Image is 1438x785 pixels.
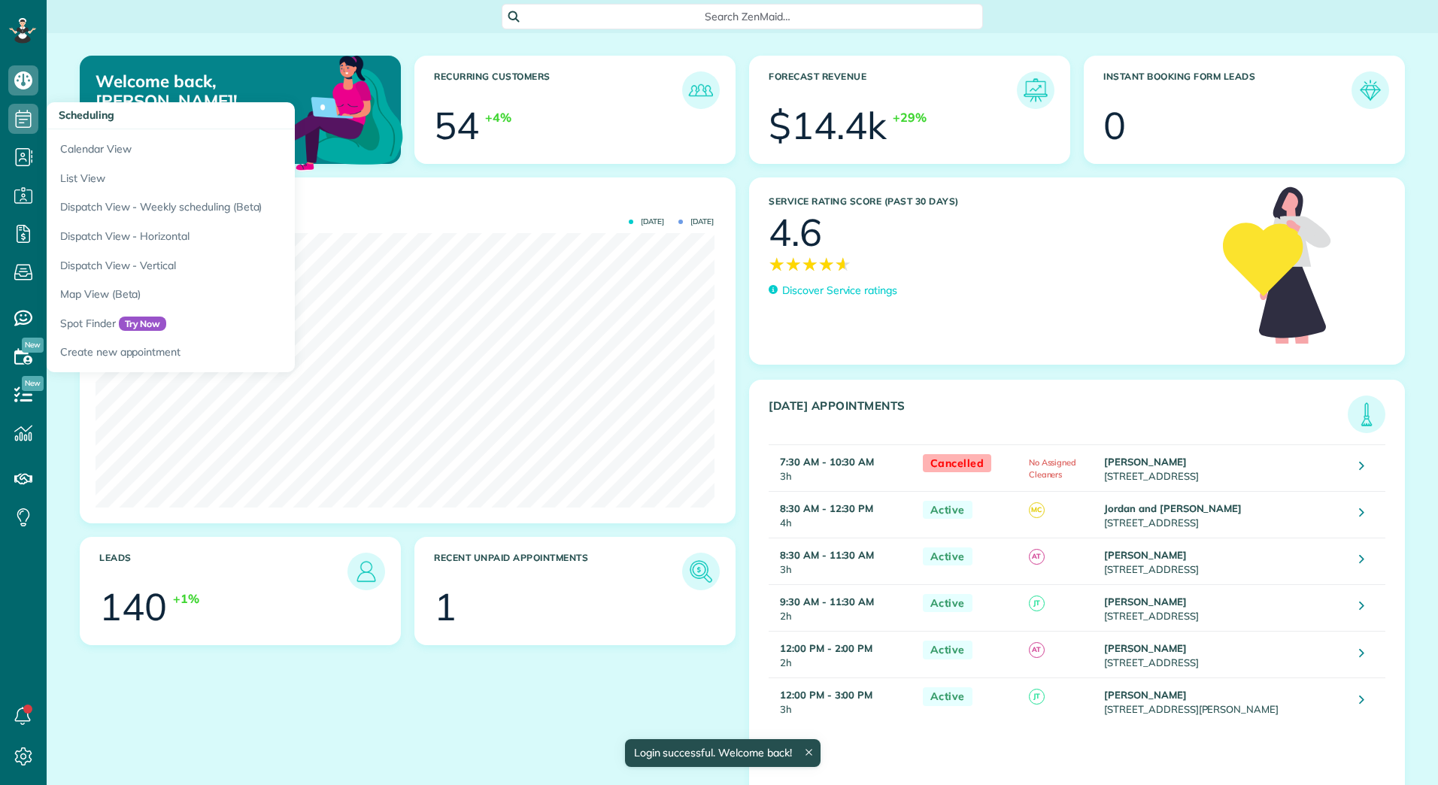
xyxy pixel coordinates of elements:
[769,399,1348,433] h3: [DATE] Appointments
[769,491,915,538] td: 4h
[1104,642,1187,654] strong: [PERSON_NAME]
[769,283,897,299] a: Discover Service ratings
[47,164,423,193] a: List View
[1021,75,1051,105] img: icon_forecast_revenue-8c13a41c7ed35a8dcfafea3cbb826a0462acb37728057bba2d056411b612bbbe.png
[923,547,972,566] span: Active
[1100,491,1348,538] td: [STREET_ADDRESS]
[782,283,897,299] p: Discover Service ratings
[1029,642,1045,658] span: AT
[173,590,199,608] div: +1%
[1104,596,1187,608] strong: [PERSON_NAME]
[1100,584,1348,631] td: [STREET_ADDRESS]
[629,218,664,226] span: [DATE]
[119,317,167,332] span: Try Now
[785,251,802,277] span: ★
[923,687,972,706] span: Active
[1104,456,1187,468] strong: [PERSON_NAME]
[59,108,114,122] span: Scheduling
[434,107,479,144] div: 54
[1100,444,1348,491] td: [STREET_ADDRESS]
[1100,632,1348,678] td: [STREET_ADDRESS]
[22,376,44,391] span: New
[686,556,716,586] img: icon_unpaid_appointments-47b8ce3997adf2238b356f14209ab4cced10bd1f174958f3ca8f1d0dd7fffeee.png
[1029,502,1045,518] span: MC
[1100,678,1348,725] td: [STREET_ADDRESS][PERSON_NAME]
[1103,71,1352,109] h3: Instant Booking Form Leads
[624,739,820,767] div: Login successful. Welcome back!
[818,251,835,277] span: ★
[769,251,785,277] span: ★
[99,197,720,211] h3: Actual Revenue this month
[1104,689,1187,701] strong: [PERSON_NAME]
[47,222,423,251] a: Dispatch View - Horizontal
[434,553,682,590] h3: Recent unpaid appointments
[22,338,44,353] span: New
[1355,75,1385,105] img: icon_form_leads-04211a6a04a5b2264e4ee56bc0799ec3eb69b7e499cbb523a139df1d13a81ae0.png
[47,192,423,222] a: Dispatch View - Weekly scheduling (Beta)
[923,501,972,520] span: Active
[99,588,167,626] div: 140
[780,456,874,468] strong: 7:30 AM - 10:30 AM
[923,594,972,613] span: Active
[260,38,406,184] img: dashboard_welcome-42a62b7d889689a78055ac9021e634bf52bae3f8056760290aed330b23ab8690.png
[780,596,874,608] strong: 9:30 AM - 11:30 AM
[923,454,992,473] span: Cancelled
[686,75,716,105] img: icon_recurring_customers-cf858462ba22bcd05b5a5880d41d6543d210077de5bb9ebc9590e49fd87d84ed.png
[1104,549,1187,561] strong: [PERSON_NAME]
[47,309,423,338] a: Spot FinderTry Now
[780,689,872,701] strong: 12:00 PM - 3:00 PM
[1029,689,1045,705] span: JT
[769,71,1017,109] h3: Forecast Revenue
[47,129,423,164] a: Calendar View
[485,109,511,126] div: +4%
[780,549,874,561] strong: 8:30 AM - 11:30 AM
[1029,549,1045,565] span: AT
[1029,596,1045,611] span: JT
[769,107,887,144] div: $14.4k
[769,584,915,631] td: 2h
[893,109,927,126] div: +29%
[96,71,299,111] p: Welcome back, [PERSON_NAME]!
[769,196,1208,207] h3: Service Rating score (past 30 days)
[1100,538,1348,584] td: [STREET_ADDRESS]
[47,280,423,309] a: Map View (Beta)
[47,338,423,372] a: Create new appointment
[99,553,347,590] h3: Leads
[769,538,915,584] td: 3h
[769,632,915,678] td: 2h
[923,641,972,659] span: Active
[351,556,381,586] img: icon_leads-1bed01f49abd5b7fead27621c3d59655bb73ed531f8eeb49469d10e621d6b896.png
[802,251,818,277] span: ★
[769,214,822,251] div: 4.6
[780,502,873,514] strong: 8:30 AM - 12:30 PM
[1104,502,1242,514] strong: Jordan and [PERSON_NAME]
[678,218,714,226] span: [DATE]
[1352,399,1382,429] img: icon_todays_appointments-901f7ab196bb0bea1936b74009e4eb5ffbc2d2711fa7634e0d609ed5ef32b18b.png
[780,642,872,654] strong: 12:00 PM - 2:00 PM
[47,251,423,280] a: Dispatch View - Vertical
[769,678,915,725] td: 3h
[1029,457,1077,480] span: No Assigned Cleaners
[1103,107,1126,144] div: 0
[769,444,915,491] td: 3h
[434,71,682,109] h3: Recurring Customers
[434,588,457,626] div: 1
[835,251,851,277] span: ★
